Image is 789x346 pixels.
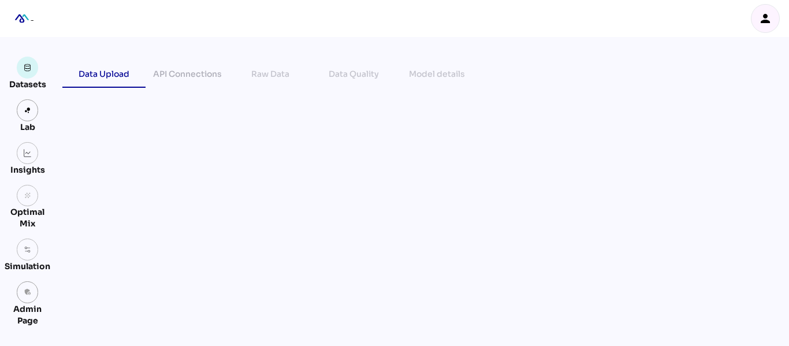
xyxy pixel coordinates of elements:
[24,106,32,114] img: lab.svg
[9,6,35,31] div: mediaROI
[758,12,772,25] i: person
[24,149,32,157] img: graph.svg
[24,192,32,200] i: grain
[5,303,50,326] div: Admin Page
[329,67,379,81] div: Data Quality
[24,288,32,296] i: admin_panel_settings
[251,67,289,81] div: Raw Data
[5,261,50,272] div: Simulation
[9,79,46,90] div: Datasets
[5,206,50,229] div: Optimal Mix
[153,67,222,81] div: API Connections
[79,67,129,81] div: Data Upload
[15,121,40,133] div: Lab
[10,164,45,176] div: Insights
[24,245,32,254] img: settings.svg
[409,67,465,81] div: Model details
[24,64,32,72] img: data.svg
